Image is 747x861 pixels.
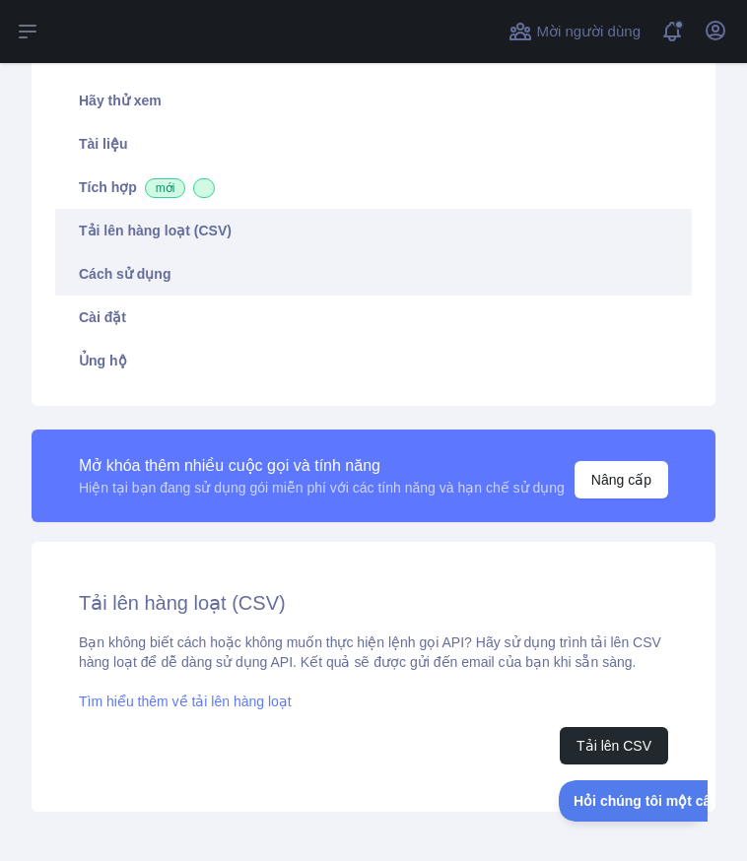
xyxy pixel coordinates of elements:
[79,223,232,238] font: Tải lên hàng loạt (CSV)
[156,181,175,195] font: mới
[55,122,692,166] a: Tài liệu
[79,136,127,152] font: Tài liệu
[55,79,692,122] a: Hãy thử xem
[575,461,668,498] button: Nâng cấp
[79,309,126,325] font: Cài đặt
[79,353,127,368] font: Ủng hộ
[79,457,380,474] font: Mở khóa thêm nhiều cuộc gọi và tính năng
[560,727,668,764] button: Tải lên CSV
[55,209,692,252] a: Tải lên hàng loạt (CSV)
[577,738,651,754] font: Tải lên CSV
[55,296,692,339] a: Cài đặt
[79,694,292,709] a: Tìm hiểu thêm về tải lên hàng loạt
[79,592,286,614] font: Tải lên hàng loạt (CSV)
[79,179,137,195] font: Tích hợp
[79,480,565,496] font: Hiện tại bạn đang sử dụng gói miễn phí với các tính năng và hạn chế sử dụng
[79,634,661,670] font: Bạn không biết cách hoặc không muốn thực hiện lệnh gọi API? Hãy sử dụng trình tải lên CSV hàng lo...
[55,166,692,209] a: Tích hợpmới
[559,780,708,822] iframe: Chuyển đổi Hỗ trợ khách hàng
[536,23,641,39] font: Mời người dùng
[55,339,692,382] a: Ủng hộ
[505,16,645,47] button: Mời người dùng
[591,472,651,488] font: Nâng cấp
[79,93,162,108] font: Hãy thử xem
[79,266,170,282] font: Cách sử dụng
[15,13,185,29] font: Hỏi chúng tôi một câu hỏi
[55,252,692,296] a: Cách sử dụng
